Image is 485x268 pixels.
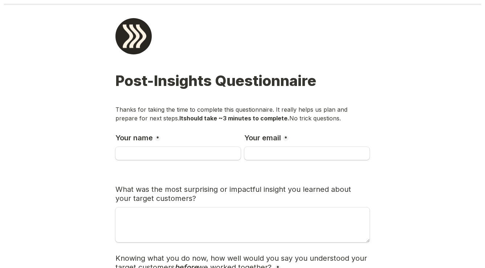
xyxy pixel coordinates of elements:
[289,115,341,122] span: No trick questions.
[115,207,370,242] textarea: What was the most surprising or impactful insight you learned about your target customers?
[115,18,152,54] img: Form logo
[183,115,289,122] span: should take ~3 minutes to complete.
[115,133,153,143] p: Your name
[115,73,370,103] h1: Post-Insights Questionnaire
[115,147,241,160] input: Your name
[115,185,353,203] span: What was the most surprising or impactful insight you learned about your target customers?
[244,147,370,160] input: Your email
[179,115,183,122] span: It
[115,105,370,123] p: Thanks for taking the time to complete this questionnaire. It really helps us plan and prepare fo...
[244,133,281,143] p: Your email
